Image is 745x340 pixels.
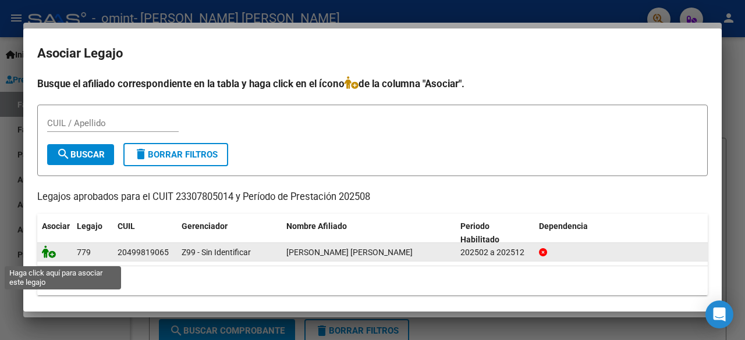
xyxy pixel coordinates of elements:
[705,300,733,328] div: Open Intercom Messenger
[456,214,534,252] datatable-header-cell: Periodo Habilitado
[37,214,72,252] datatable-header-cell: Asociar
[286,221,347,231] span: Nombre Afiliado
[37,42,708,65] h2: Asociar Legajo
[134,147,148,161] mat-icon: delete
[460,246,530,259] div: 202502 a 202512
[182,248,251,257] span: Z99 - Sin Identificar
[182,221,228,231] span: Gerenciador
[118,246,169,259] div: 20499819065
[37,266,708,295] div: 1 registros
[56,149,105,160] span: Buscar
[77,248,91,257] span: 779
[56,147,70,161] mat-icon: search
[539,221,588,231] span: Dependencia
[177,214,282,252] datatable-header-cell: Gerenciador
[534,214,708,252] datatable-header-cell: Dependencia
[282,214,456,252] datatable-header-cell: Nombre Afiliado
[123,143,228,166] button: Borrar Filtros
[286,248,413,257] span: CAPUTO FUENTES MARTINEZ EZEQUIEL NICOLA
[113,214,177,252] datatable-header-cell: CUIL
[77,221,102,231] span: Legajo
[72,214,113,252] datatable-header-cell: Legajo
[460,221,499,244] span: Periodo Habilitado
[37,190,708,205] p: Legajos aprobados para el CUIT 23307805014 y Período de Prestación 202508
[47,144,114,165] button: Buscar
[134,149,218,160] span: Borrar Filtros
[37,76,708,91] h4: Busque el afiliado correspondiente en la tabla y haga click en el ícono de la columna "Asociar".
[118,221,135,231] span: CUIL
[42,221,70,231] span: Asociar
